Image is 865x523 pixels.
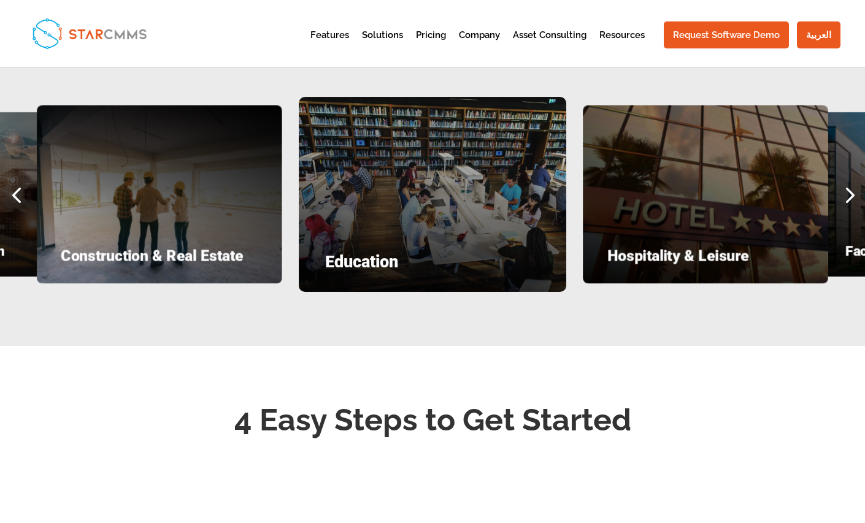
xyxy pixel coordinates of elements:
h4: Hospitality & Leisure [607,249,804,270]
div: 6 / 7 [583,105,828,283]
a: Company [459,31,500,61]
div: Next slide [832,178,865,210]
a: Resources [599,31,645,61]
h4: Construction & Real Estate [61,249,258,270]
a: العربية [797,21,840,48]
a: Features [310,31,349,61]
div: 5 / 7 [299,97,567,292]
h4: Education [325,254,540,277]
a: Solutions [362,31,403,61]
img: StarCMMS [27,13,152,53]
div: 4 / 7 [37,105,282,283]
a: Request Software Demo [664,21,789,48]
a: Asset Consulting [513,31,586,61]
h2: 4 Easy Steps to Get Started [101,399,764,448]
iframe: Chat Widget [804,464,865,523]
a: Pricing [416,31,446,61]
